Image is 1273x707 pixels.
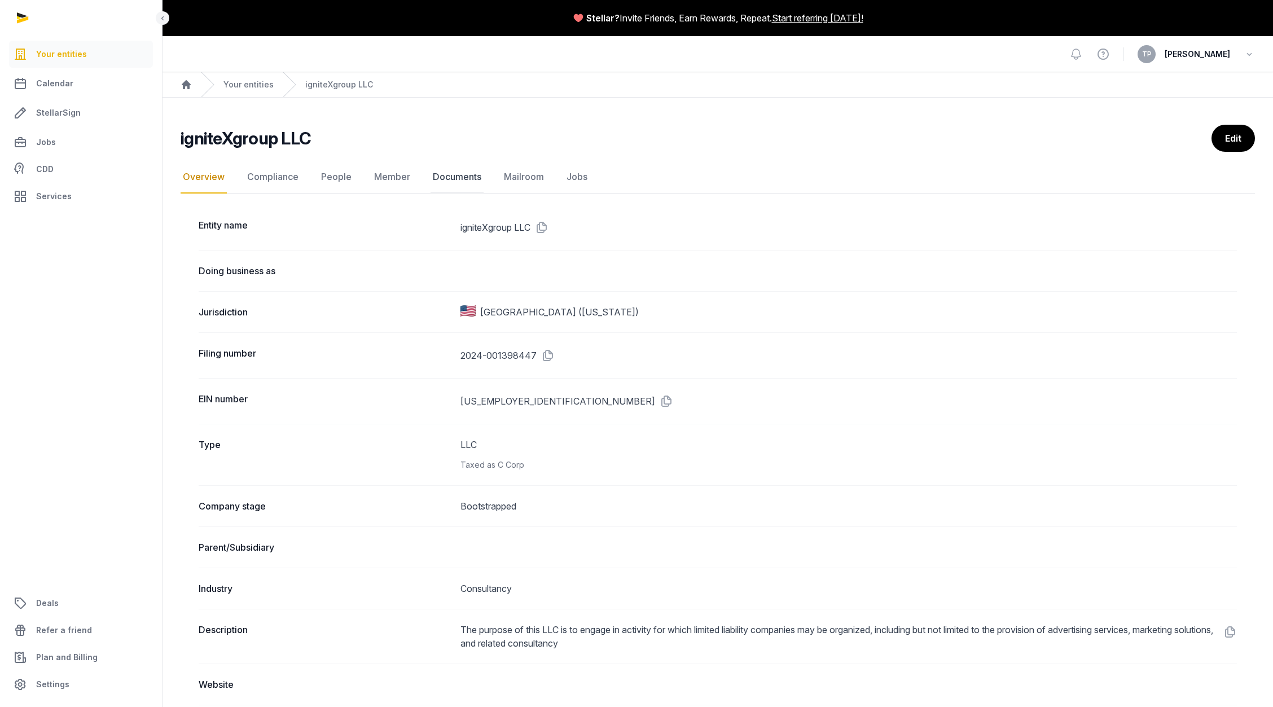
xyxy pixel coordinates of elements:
[480,305,639,319] span: [GEOGRAPHIC_DATA] ([US_STATE])
[9,671,153,698] a: Settings
[199,438,451,472] dt: Type
[460,392,1237,410] dd: [US_EMPLOYER_IDENTIFICATION_NUMBER]
[502,161,546,194] a: Mailroom
[9,590,153,617] a: Deals
[36,163,54,176] span: CDD
[1211,125,1255,152] a: Edit
[772,11,863,25] a: Start referring [DATE]!
[460,346,1237,365] dd: 2024-001398447
[460,438,1237,472] dd: LLC
[36,623,92,637] span: Refer a friend
[181,161,1255,194] nav: Tabs
[460,582,1237,595] dd: Consultancy
[9,70,153,97] a: Calendar
[199,392,451,410] dt: EIN number
[199,582,451,595] dt: Industry
[199,499,451,513] dt: Company stage
[305,79,373,90] a: igniteXgroup LLC
[9,617,153,644] a: Refer a friend
[9,644,153,671] a: Plan and Billing
[36,77,73,90] span: Calendar
[199,541,451,554] dt: Parent/Subsidiary
[36,678,69,691] span: Settings
[9,158,153,181] a: CDD
[460,218,1237,236] dd: igniteXgroup LLC
[460,458,1237,472] div: Taxed as C Corp
[163,72,1273,98] nav: Breadcrumb
[36,106,81,120] span: StellarSign
[9,129,153,156] a: Jobs
[199,678,451,691] dt: Website
[1138,45,1156,63] button: TP
[9,41,153,68] a: Your entities
[1217,653,1273,707] iframe: Chat Widget
[199,346,451,365] dt: Filing number
[431,161,484,194] a: Documents
[223,79,274,90] a: Your entities
[199,218,451,236] dt: Entity name
[9,183,153,210] a: Services
[36,47,87,61] span: Your entities
[319,161,354,194] a: People
[460,499,1237,513] dd: Bootstrapped
[586,11,620,25] span: Stellar?
[36,596,59,610] span: Deals
[36,190,72,203] span: Services
[36,651,98,664] span: Plan and Billing
[181,128,311,148] h2: igniteXgroup LLC
[460,623,1237,650] dd: The purpose of this LLC is to engage in activity for which limited liability companies may be org...
[1165,47,1230,61] span: [PERSON_NAME]
[199,264,451,278] dt: Doing business as
[199,623,451,650] dt: Description
[245,161,301,194] a: Compliance
[1142,51,1152,58] span: TP
[372,161,412,194] a: Member
[564,161,590,194] a: Jobs
[181,161,227,194] a: Overview
[9,99,153,126] a: StellarSign
[36,135,56,149] span: Jobs
[199,305,451,319] dt: Jurisdiction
